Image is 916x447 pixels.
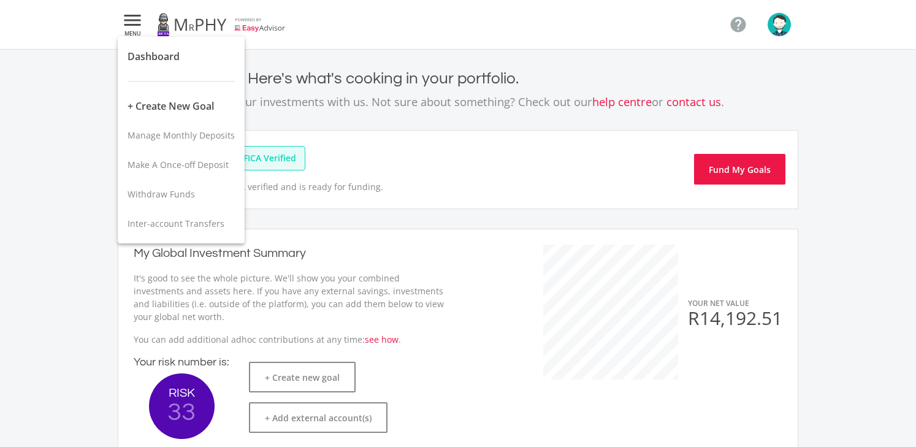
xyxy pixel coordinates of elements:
[118,91,245,121] button: + Create New Goal
[128,218,224,229] span: Inter-account Transfers
[128,50,180,63] span: Dashboard
[128,188,195,200] span: Withdraw Funds
[128,159,229,170] span: Make A Once-off Deposit
[128,129,235,141] span: Manage Monthly Deposits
